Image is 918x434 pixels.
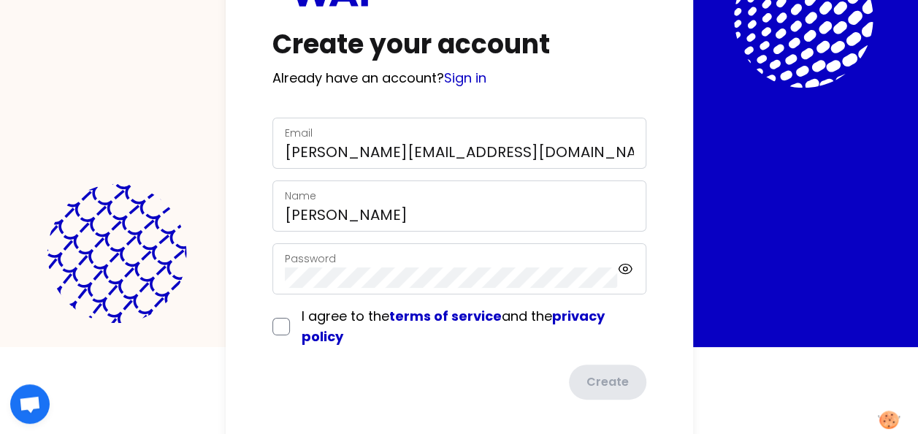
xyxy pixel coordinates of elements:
[285,189,316,203] label: Name
[285,126,313,140] label: Email
[389,307,502,325] a: terms of service
[10,384,50,424] a: Ouvrir le chat
[272,30,646,59] h1: Create your account
[272,68,646,88] p: Already have an account?
[302,307,605,346] span: I agree to the and the
[285,251,336,266] label: Password
[444,69,486,87] a: Sign in
[569,365,646,400] button: Create
[302,307,605,346] a: privacy policy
